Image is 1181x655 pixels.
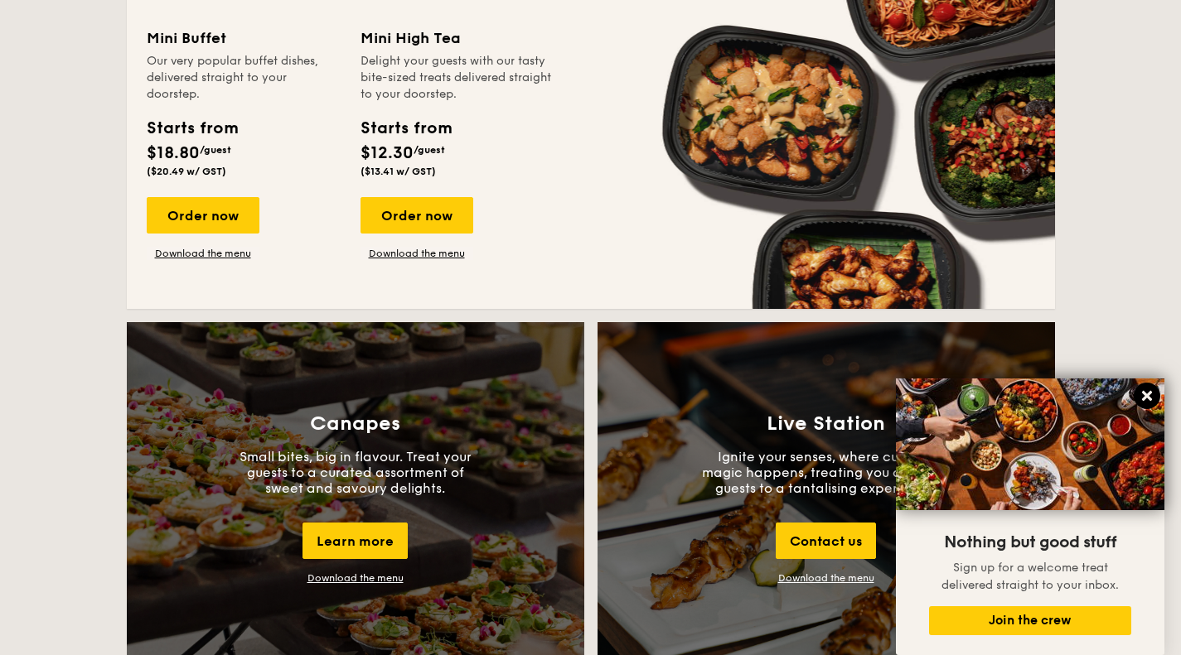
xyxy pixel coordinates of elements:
[944,532,1116,552] span: Nothing but good stuff
[361,247,473,260] a: Download the menu
[361,53,554,103] div: Delight your guests with our tasty bite-sized treats delivered straight to your doorstep.
[941,561,1119,592] span: Sign up for a welcome treat delivered straight to your inbox.
[303,523,408,559] div: Learn more
[147,26,341,50] div: Mini Buffet
[1134,383,1160,409] button: Close
[361,197,473,234] div: Order now
[896,378,1164,510] img: DSC07876-Edit02-Large.jpeg
[767,412,885,436] h3: Live Station
[307,572,404,584] div: Download the menu
[361,26,554,50] div: Mini High Tea
[147,143,200,163] span: $18.80
[147,197,259,234] div: Order now
[147,247,259,260] a: Download the menu
[778,572,874,584] a: Download the menu
[200,144,231,156] span: /guest
[702,449,951,496] p: Ignite your senses, where culinary magic happens, treating you and your guests to a tantalising e...
[361,116,451,141] div: Starts from
[361,143,414,163] span: $12.30
[310,412,400,436] h3: Canapes
[414,144,445,156] span: /guest
[776,523,876,559] div: Contact us
[231,449,480,496] p: Small bites, big in flavour. Treat your guests to a curated assortment of sweet and savoury delig...
[361,166,436,177] span: ($13.41 w/ GST)
[147,53,341,103] div: Our very popular buffet dishes, delivered straight to your doorstep.
[147,166,226,177] span: ($20.49 w/ GST)
[929,606,1131,635] button: Join the crew
[147,116,237,141] div: Starts from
